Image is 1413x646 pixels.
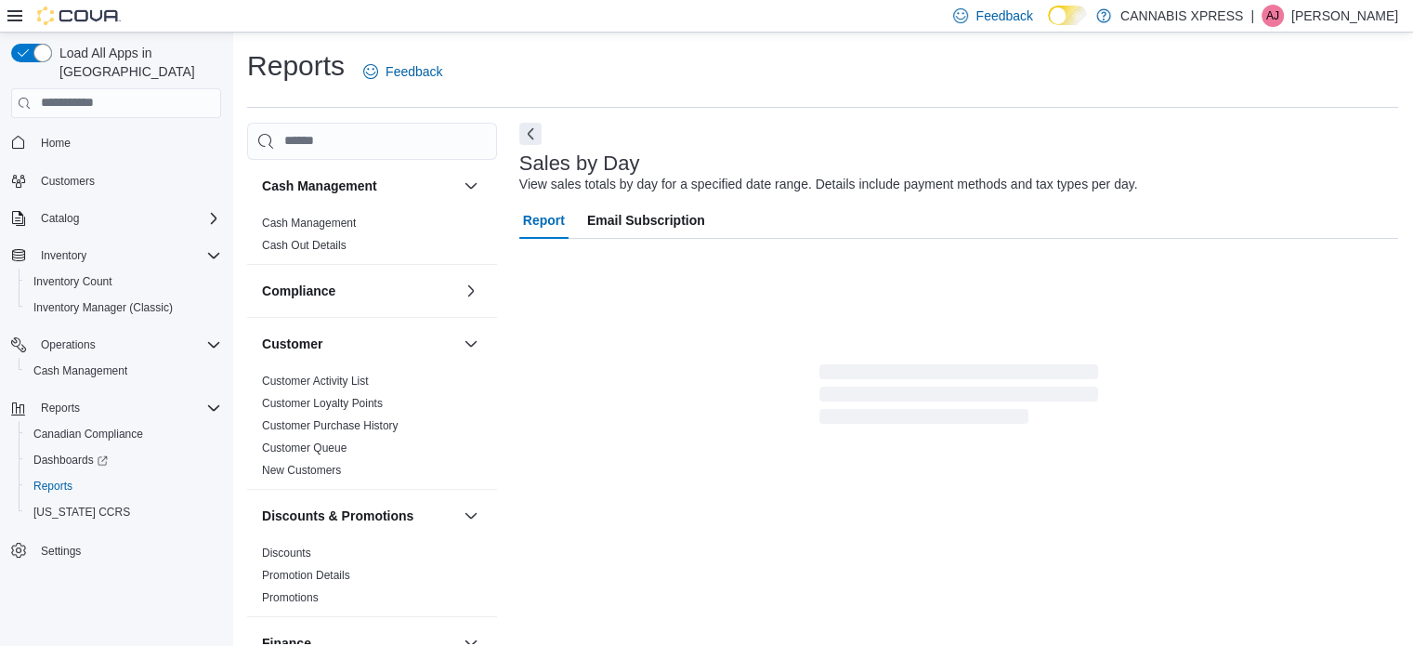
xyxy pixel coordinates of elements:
div: Customer [247,370,497,489]
button: Cash Management [19,358,229,384]
button: Reports [33,397,87,419]
h1: Reports [247,47,345,85]
a: [US_STATE] CCRS [26,501,137,523]
button: Catalog [4,205,229,231]
a: Cash Out Details [262,239,347,252]
button: Inventory [33,244,94,267]
span: Catalog [33,207,221,230]
button: Discounts & Promotions [262,507,456,525]
span: Customer Activity List [262,374,369,389]
span: Discounts [262,546,311,560]
span: Reports [26,475,221,497]
div: View sales totals by day for a specified date range. Details include payment methods and tax type... [519,175,1138,194]
span: Washington CCRS [26,501,221,523]
span: AJ [1266,5,1279,27]
span: Customer Loyalty Points [262,396,383,411]
span: Dashboards [33,453,108,468]
p: [PERSON_NAME] [1291,5,1398,27]
span: [US_STATE] CCRS [33,505,130,520]
span: Dashboards [26,449,221,471]
span: Promotions [262,590,319,605]
a: Customers [33,170,102,192]
span: Inventory [33,244,221,267]
button: Inventory Manager (Classic) [19,295,229,321]
span: Inventory Count [26,270,221,293]
button: Operations [33,334,103,356]
p: | [1250,5,1254,27]
span: Cash Management [26,360,221,382]
a: Customer Loyalty Points [262,397,383,410]
a: Promotions [262,591,319,604]
a: Customer Purchase History [262,419,399,432]
a: Cash Management [26,360,135,382]
span: Customer Purchase History [262,418,399,433]
button: Compliance [460,280,482,302]
a: Customer Activity List [262,375,369,388]
span: Inventory Manager (Classic) [26,297,221,319]
span: Email Subscription [587,202,705,239]
p: CANNABIS XPRESS [1120,5,1243,27]
input: Dark Mode [1048,6,1087,25]
button: Reports [4,395,229,421]
span: Reports [41,401,80,415]
button: Customer [460,333,482,355]
span: Cash Out Details [262,238,347,253]
button: Compliance [262,282,456,300]
span: Reports [33,397,221,419]
a: New Customers [262,464,341,477]
a: Inventory Count [26,270,120,293]
a: Canadian Compliance [26,423,150,445]
span: Operations [33,334,221,356]
button: Discounts & Promotions [460,505,482,527]
span: Cash Management [33,363,127,378]
img: Cova [37,7,121,25]
div: Cash Management [247,212,497,264]
h3: Compliance [262,282,335,300]
span: Dark Mode [1048,25,1049,26]
span: Loading [819,368,1098,428]
span: Feedback [386,62,442,81]
button: Operations [4,332,229,358]
span: Canadian Compliance [33,427,143,442]
h3: Cash Management [262,177,377,195]
div: Discounts & Promotions [247,542,497,616]
button: Catalog [33,207,86,230]
a: Dashboards [19,447,229,473]
button: Inventory Count [19,269,229,295]
button: Customer [262,335,456,353]
button: Next [519,123,542,145]
span: Catalog [41,211,79,226]
span: Home [41,136,71,151]
span: Home [33,131,221,154]
span: Reports [33,479,72,494]
button: Inventory [4,243,229,269]
span: Customer Queue [262,441,347,455]
a: Cash Management [262,217,356,230]
span: Canadian Compliance [26,423,221,445]
span: Customers [33,169,221,192]
button: Cash Management [460,175,482,197]
a: Inventory Manager (Classic) [26,297,180,319]
span: New Customers [262,463,341,478]
span: Inventory Count [33,274,112,289]
a: Home [33,132,78,154]
span: Promotion Details [262,568,350,583]
nav: Complex example [11,122,221,613]
span: Load All Apps in [GEOGRAPHIC_DATA] [52,44,221,81]
span: Settings [41,544,81,559]
span: Inventory [41,248,86,263]
span: Cash Management [262,216,356,231]
button: Cash Management [262,177,456,195]
a: Feedback [356,53,450,90]
a: Promotion Details [262,569,350,582]
div: Anthony John [1262,5,1284,27]
button: Reports [19,473,229,499]
h3: Discounts & Promotions [262,507,413,525]
span: Report [523,202,565,239]
h3: Customer [262,335,322,353]
h3: Sales by Day [519,152,640,175]
a: Settings [33,540,88,562]
span: Customers [41,174,95,189]
span: Inventory Manager (Classic) [33,300,173,315]
a: Reports [26,475,80,497]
